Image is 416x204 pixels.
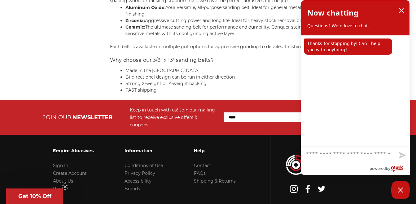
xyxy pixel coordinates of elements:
[304,39,392,55] p: Thanks for stopping by! Can I help you with anything?
[130,106,217,129] div: Keep in touch with us! Join our mailing list to receive exclusive offers & coupons.
[125,144,163,157] h3: Information
[72,114,112,121] span: NEWSLETTER
[110,44,317,49] span: Each belt is available in multiple grit options for aggressive grinding to detailed finishing tasks.
[125,24,145,30] strong: Ceramic:
[125,5,380,17] span: Your versatile, all-purpose sanding belt. Ideal for general metal grinding, wood sanding, and pla...
[125,68,199,73] span: Made in the [GEOGRAPHIC_DATA]
[125,87,157,93] span: FAST shipping
[125,18,145,23] strong: Zirconia:
[53,144,94,157] h3: Empire Abrasives
[391,181,410,199] button: Close Chatbox
[394,148,409,163] button: Send message
[125,163,163,168] a: Conditions of Use
[125,81,207,86] span: Strong X-weight or Y-weight backing
[62,184,68,190] button: Close teaser
[286,155,363,175] img: Empire Abrasives Logo Image
[194,170,206,176] a: FAQs
[53,163,68,168] a: Sign In
[301,35,409,146] div: chat
[370,163,409,175] a: Powered by Olark
[194,144,236,157] h3: Help
[125,186,140,192] a: Brands
[396,6,406,15] button: close chatbox
[125,170,155,176] a: Privacy Policy
[194,163,211,168] a: Contact
[307,23,403,29] p: Questions? We'd love to chat.
[125,178,151,184] a: Accessibility
[125,74,235,80] span: Bi-directional design can be run in either direction
[125,5,166,10] strong: Aluminum Oxide:
[110,57,214,63] span: Why choose our 3/8" x 13" sanding belts?
[53,178,73,184] a: About Us
[125,24,370,36] span: The ultimate sanding belt for performance and durability. Conquer stainless steel, superalloys, a...
[386,165,390,172] span: by
[43,114,71,121] span: JOIN OUR
[53,170,87,176] a: Create Account
[370,165,386,172] span: powered
[307,7,358,19] h2: Now chatting
[53,186,63,192] a: Blog
[145,18,352,23] span: Aggressive cutting power and long life. Ideal for heavy stock removal on steel, wood, and more.
[194,178,236,184] a: Shipping & Returns
[18,193,51,200] span: Get 10% Off
[6,188,63,204] div: Get 10% OffClose teaser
